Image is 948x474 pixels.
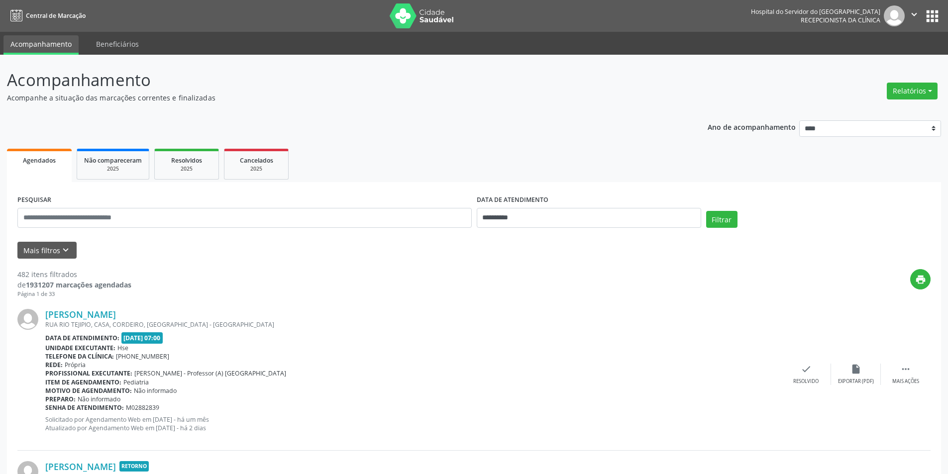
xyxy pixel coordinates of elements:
i: print [915,274,926,285]
b: Senha de atendimento: [45,403,124,412]
a: Acompanhamento [3,35,79,55]
i:  [900,364,911,375]
div: Mais ações [892,378,919,385]
div: 2025 [162,165,211,173]
b: Item de agendamento: [45,378,121,386]
div: Hospital do Servidor do [GEOGRAPHIC_DATA] [751,7,880,16]
span: [PERSON_NAME] - Professor (A) [GEOGRAPHIC_DATA] [134,369,286,378]
span: Cancelados [240,156,273,165]
button: Filtrar [706,211,737,228]
span: Hse [117,344,128,352]
b: Unidade executante: [45,344,115,352]
p: Acompanhamento [7,68,661,93]
b: Preparo: [45,395,76,403]
label: DATA DE ATENDIMENTO [477,192,548,208]
div: 482 itens filtrados [17,269,131,280]
b: Rede: [45,361,63,369]
button:  [905,5,924,26]
img: img [17,309,38,330]
i: check [801,364,812,375]
span: Não compareceram [84,156,142,165]
a: Central de Marcação [7,7,86,24]
span: Central de Marcação [26,11,86,20]
div: Página 1 de 33 [17,290,131,298]
img: img [884,5,905,26]
button: Relatórios [887,83,938,99]
div: 2025 [84,165,142,173]
div: Resolvido [793,378,819,385]
span: Recepcionista da clínica [801,16,880,24]
b: Data de atendimento: [45,334,119,342]
b: Telefone da clínica: [45,352,114,361]
div: de [17,280,131,290]
button: Mais filtroskeyboard_arrow_down [17,242,77,259]
span: Agendados [23,156,56,165]
span: [DATE] 07:00 [121,332,163,344]
span: Não informado [78,395,120,403]
strong: 1931207 marcações agendadas [26,280,131,289]
p: Acompanhe a situação das marcações correntes e finalizadas [7,93,661,103]
b: Profissional executante: [45,369,132,378]
a: [PERSON_NAME] [45,461,116,472]
i: keyboard_arrow_down [60,245,71,256]
div: 2025 [231,165,281,173]
p: Solicitado por Agendamento Web em [DATE] - há um mês Atualizado por Agendamento Web em [DATE] - h... [45,415,781,432]
span: Não informado [134,386,177,395]
i:  [909,9,920,20]
div: Exportar (PDF) [838,378,874,385]
label: PESQUISAR [17,192,51,208]
span: Própria [65,361,86,369]
i: insert_drive_file [850,364,861,375]
span: Pediatria [123,378,149,386]
span: M02882839 [126,403,159,412]
button: apps [924,7,941,25]
a: [PERSON_NAME] [45,309,116,320]
button: print [910,269,931,289]
span: Retorno [119,461,149,472]
span: [PHONE_NUMBER] [116,352,169,361]
b: Motivo de agendamento: [45,386,132,395]
p: Ano de acompanhamento [708,120,796,133]
a: Beneficiários [89,35,146,53]
span: Resolvidos [171,156,202,165]
div: RUA RIO TEJIPIO, CASA, CORDEIRO, [GEOGRAPHIC_DATA] - [GEOGRAPHIC_DATA] [45,320,781,329]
